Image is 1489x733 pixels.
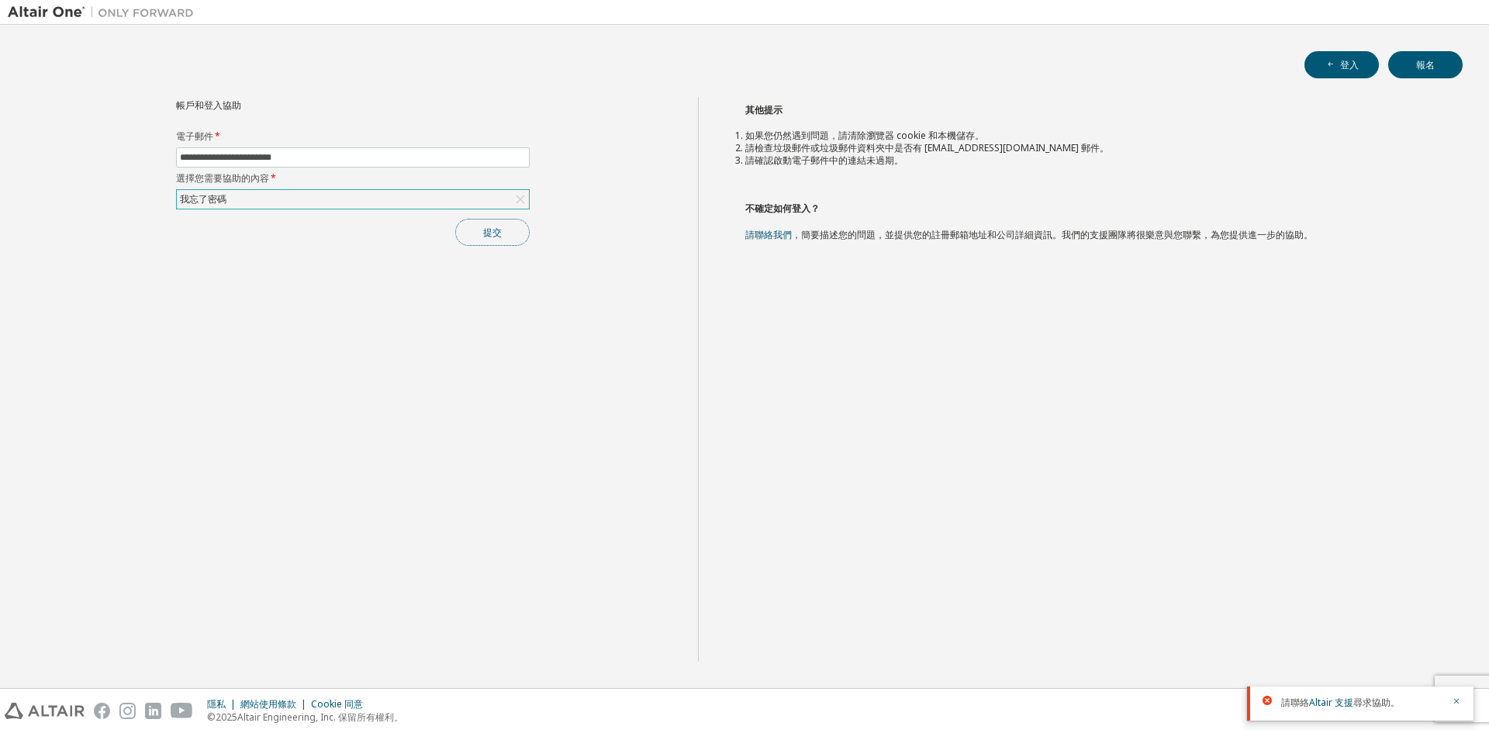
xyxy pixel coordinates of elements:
[180,192,226,206] font: 我忘了密碼
[792,228,1313,241] font: ，簡要描述您的問題，並提供您的註冊郵箱地址和公司詳細資訊。我們的支援團隊將很樂意與您聯繫，為您提供進一步的協助。
[176,99,241,112] font: 帳戶和登入協助
[240,697,296,711] font: 網站使用條款
[745,228,792,241] a: 請聯絡我們
[745,141,1109,154] font: 請檢查垃圾郵件或垃圾郵件資料夾中是否有 [EMAIL_ADDRESS][DOMAIN_NAME] 郵件。
[745,202,820,215] font: 不確定如何登入？
[1281,696,1309,709] font: 請聯絡
[5,703,85,719] img: altair_logo.svg
[1353,696,1400,709] font: 尋求協助。
[745,129,984,142] font: 如果您仍然遇到問題，請清除瀏覽器 cookie 和本機儲存。
[119,703,136,719] img: instagram.svg
[207,697,226,711] font: 隱私
[483,226,502,239] font: 提交
[176,130,213,143] font: 電子郵件
[171,703,193,719] img: youtube.svg
[207,711,216,724] font: ©
[1340,58,1359,71] font: 登入
[745,103,783,116] font: 其他提示
[8,5,202,20] img: 牽牛星一號
[745,154,903,167] font: 請確認啟動電子郵件中的連結未過期。
[1416,58,1435,71] font: 報名
[145,703,161,719] img: linkedin.svg
[1309,696,1353,709] a: Altair 支援
[1388,51,1463,78] button: 報名
[1304,51,1379,78] button: 登入
[311,697,363,711] font: Cookie 同意
[177,190,529,209] div: 我忘了密碼
[237,711,403,724] font: Altair Engineering, Inc. 保留所有權利。
[176,171,269,185] font: 選擇您需要協助的內容
[455,219,530,246] button: 提交
[94,703,110,719] img: facebook.svg
[216,711,237,724] font: 2025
